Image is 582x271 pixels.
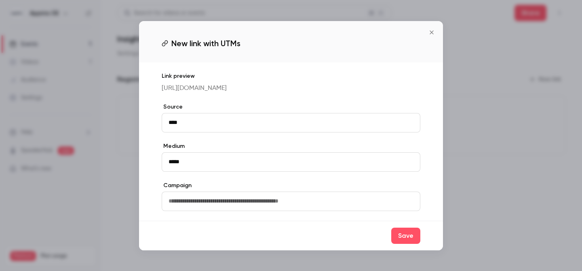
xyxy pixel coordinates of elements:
[171,37,240,49] span: New link with UTMs
[424,24,440,41] button: Close
[162,83,420,93] p: [URL][DOMAIN_NAME]
[391,228,420,244] button: Save
[162,72,420,80] p: Link preview
[162,181,420,190] label: Campaign
[162,142,420,150] label: Medium
[162,103,420,111] label: Source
